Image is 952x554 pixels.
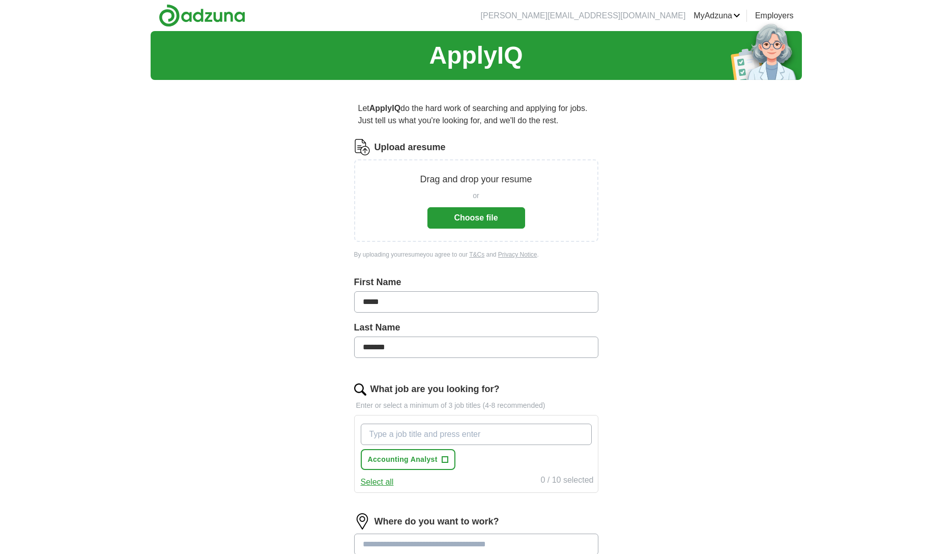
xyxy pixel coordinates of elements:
[473,190,479,201] span: or
[361,476,394,488] button: Select all
[361,424,592,445] input: Type a job title and press enter
[354,321,598,335] label: Last Name
[540,474,593,488] div: 0 / 10 selected
[354,513,370,530] img: location.png
[354,383,366,396] img: search.png
[354,275,598,289] label: First Name
[354,139,370,155] img: CV Icon
[374,515,499,529] label: Where do you want to work?
[354,400,598,411] p: Enter or select a minimum of 3 job titles (4-8 recommended)
[498,251,537,258] a: Privacy Notice
[374,141,446,154] label: Upload a resume
[354,250,598,259] div: By uploading your resume you agree to our and .
[370,382,500,396] label: What job are you looking for?
[159,4,245,27] img: Adzuna logo
[354,98,598,131] p: Let do the hard work of searching and applying for jobs. Just tell us what you're looking for, an...
[481,10,686,22] li: [PERSON_NAME][EMAIL_ADDRESS][DOMAIN_NAME]
[427,207,525,229] button: Choose file
[469,251,484,258] a: T&Cs
[420,173,532,186] p: Drag and drop your resume
[368,454,438,465] span: Accounting Analyst
[429,37,523,74] h1: ApplyIQ
[361,449,455,470] button: Accounting Analyst
[694,10,740,22] a: MyAdzuna
[369,104,400,113] strong: ApplyIQ
[755,10,794,22] a: Employers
